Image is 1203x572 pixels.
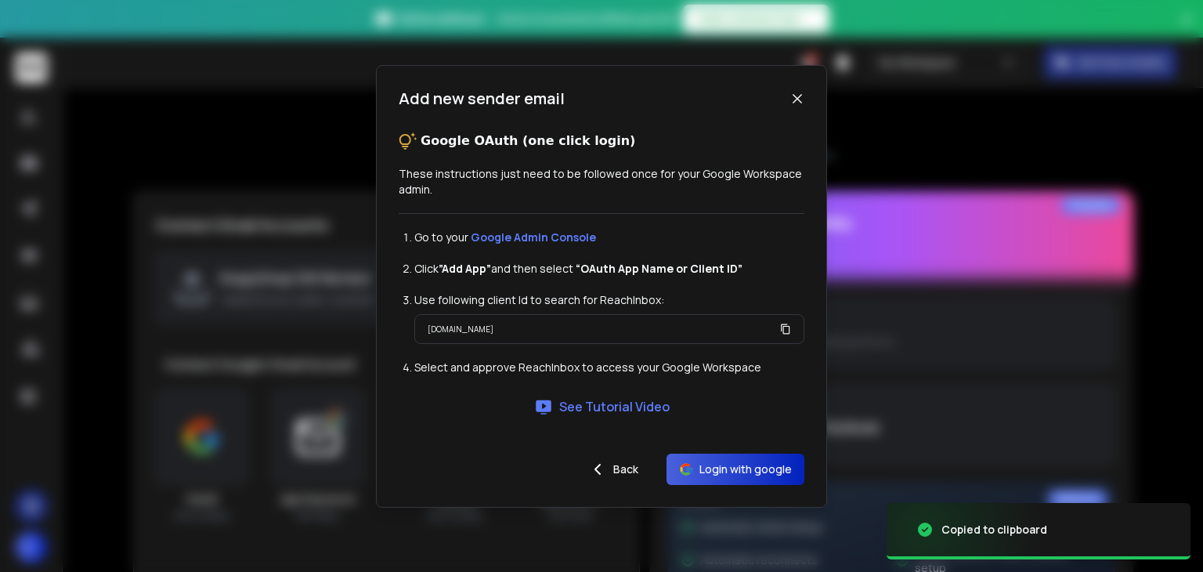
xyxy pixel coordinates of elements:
[941,522,1047,538] div: Copied to clipboard
[399,88,565,110] h1: Add new sender email
[414,261,804,277] li: Click and then select
[414,230,804,245] li: Go to your
[399,132,417,150] img: tips
[414,360,804,375] li: Select and approve ReachInbox to access your Google Workspace
[428,321,493,337] p: [DOMAIN_NAME]
[534,397,670,416] a: See Tutorial Video
[576,261,742,276] strong: “OAuth App Name or Client ID”
[421,132,635,150] p: Google OAuth (one click login)
[399,166,804,197] p: These instructions just need to be followed once for your Google Workspace admin.
[439,261,491,276] strong: ”Add App”
[471,230,596,244] a: Google Admin Console
[576,454,651,485] button: Back
[414,292,804,308] li: Use following client Id to search for ReachInbox:
[667,454,804,485] button: Login with google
